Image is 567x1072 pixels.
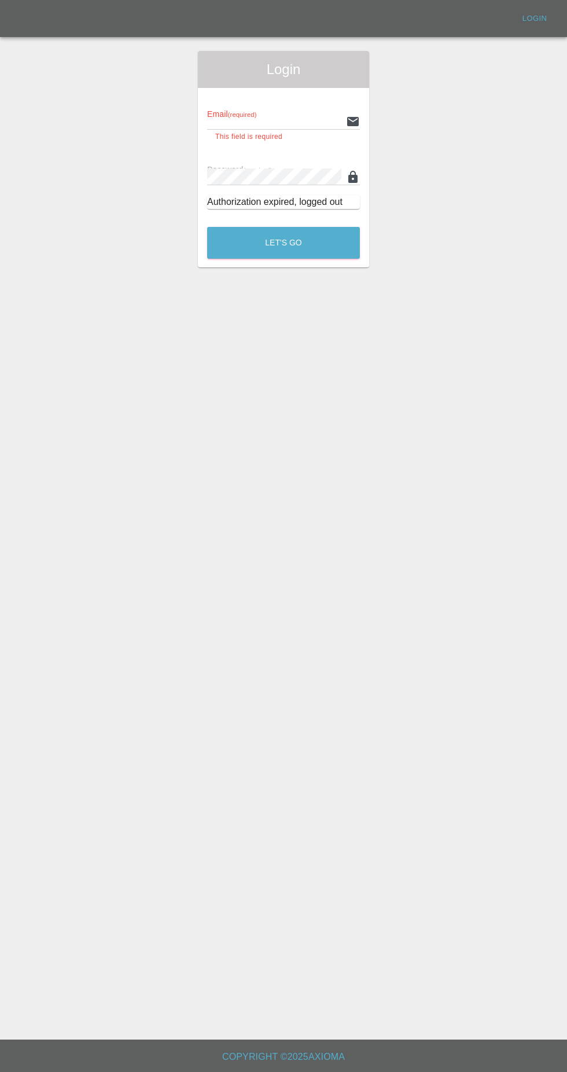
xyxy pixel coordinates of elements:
[207,165,272,174] span: Password
[516,10,553,28] a: Login
[228,111,257,118] small: (required)
[207,195,360,209] div: Authorization expired, logged out
[207,60,360,79] span: Login
[207,227,360,259] button: Let's Go
[207,109,256,119] span: Email
[9,1049,558,1065] h6: Copyright © 2025 Axioma
[215,131,352,143] p: This field is required
[244,167,273,174] small: (required)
